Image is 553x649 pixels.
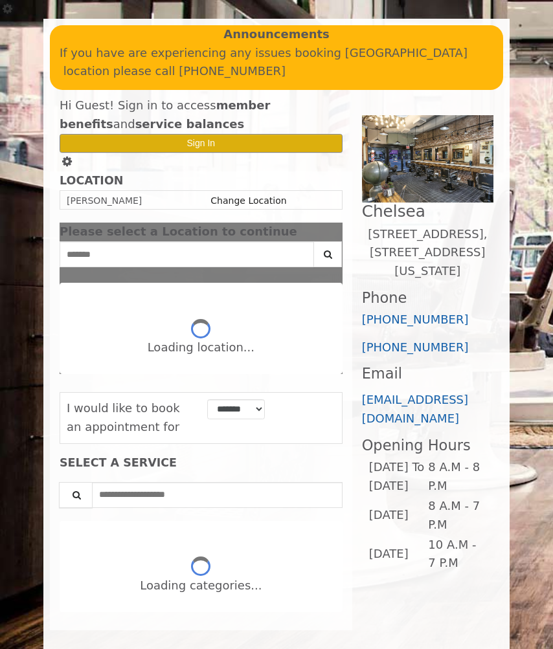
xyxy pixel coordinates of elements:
b: Announcements [223,25,330,44]
div: Loading categories... [140,577,262,595]
a: [PHONE_NUMBER] [362,340,469,354]
h3: Phone [362,290,493,306]
td: 10 A.M - 7 P.M [427,535,487,574]
div: Hi Guest! Sign in to access and [60,96,343,134]
p: [STREET_ADDRESS],[STREET_ADDRESS][US_STATE] [362,225,493,281]
h3: Email [362,366,493,382]
h2: Chelsea [362,203,493,220]
td: [DATE] To [DATE] [368,457,427,496]
h3: Opening Hours [362,437,493,454]
i: Search button [321,250,335,259]
button: close dialog [323,228,343,236]
span: Please select a Location to continue [60,225,297,238]
td: [DATE] [368,535,427,574]
a: [EMAIL_ADDRESS][DOMAIN_NAME] [362,393,468,425]
button: Service Search [59,482,93,508]
div: Loading location... [148,338,254,357]
b: LOCATION [60,174,123,187]
td: [DATE] [368,496,427,535]
div: SELECT A SERVICE [60,457,343,469]
b: member benefits [60,98,270,131]
div: Center Select [60,241,343,274]
p: If you have are experiencing any issues booking [GEOGRAPHIC_DATA] location please call [PHONE_NUM... [60,44,493,82]
a: Change Location [210,195,286,206]
b: service balances [135,117,245,131]
input: Search Center [60,241,314,267]
td: 8 A.M - 8 P.M [427,457,487,496]
span: [PERSON_NAME] [67,195,142,206]
td: 8 A.M - 7 P.M [427,496,487,535]
button: Sign In [60,134,343,153]
a: [PHONE_NUMBER] [362,313,469,326]
span: I would like to book an appointment for [67,401,180,434]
